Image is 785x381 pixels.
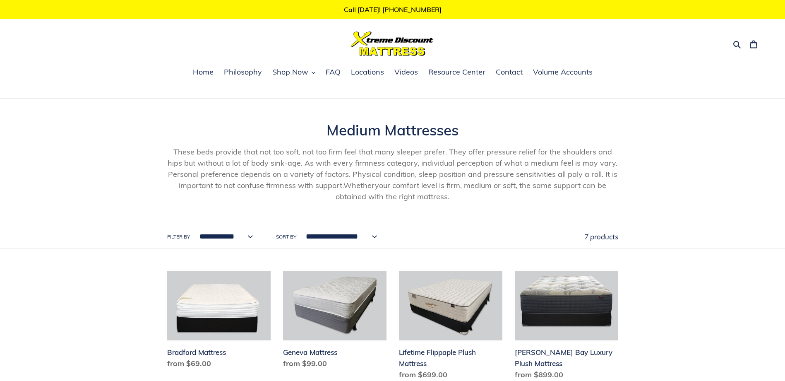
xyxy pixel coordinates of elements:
[326,121,459,139] span: Medium Mattresses
[584,232,618,241] span: 7 products
[394,67,418,77] span: Videos
[224,67,262,77] span: Philosophy
[193,67,214,77] span: Home
[167,233,190,241] label: Filter by
[529,66,597,79] a: Volume Accounts
[351,67,384,77] span: Locations
[167,146,618,202] p: These beds provide that not too soft, not too firm feel that many sleeper prefer. They offer pres...
[268,66,319,79] button: Shop Now
[189,66,218,79] a: Home
[347,66,388,79] a: Locations
[322,66,345,79] a: FAQ
[343,181,375,190] span: Whether
[272,67,308,77] span: Shop Now
[492,66,527,79] a: Contact
[424,66,490,79] a: Resource Center
[496,67,523,77] span: Contact
[283,271,386,372] a: Geneva Mattress
[326,67,341,77] span: FAQ
[276,233,296,241] label: Sort by
[533,67,593,77] span: Volume Accounts
[351,31,434,56] img: Xtreme Discount Mattress
[220,66,266,79] a: Philosophy
[390,66,422,79] a: Videos
[428,67,485,77] span: Resource Center
[167,271,271,372] a: Bradford Mattress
